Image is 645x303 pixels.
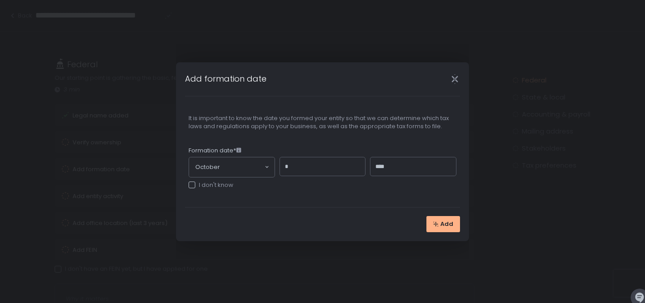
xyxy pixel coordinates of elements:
div: Search for option [189,157,275,177]
span: October [195,163,220,172]
h1: Add formation date [185,73,267,85]
div: It is important to know the date you formed your entity so that we can determine which tax laws a... [189,114,456,130]
input: Search for option [220,163,264,172]
div: Close [440,74,469,84]
button: Add [426,216,460,232]
span: Add [440,220,453,228]
span: Formation date* [189,147,241,155]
